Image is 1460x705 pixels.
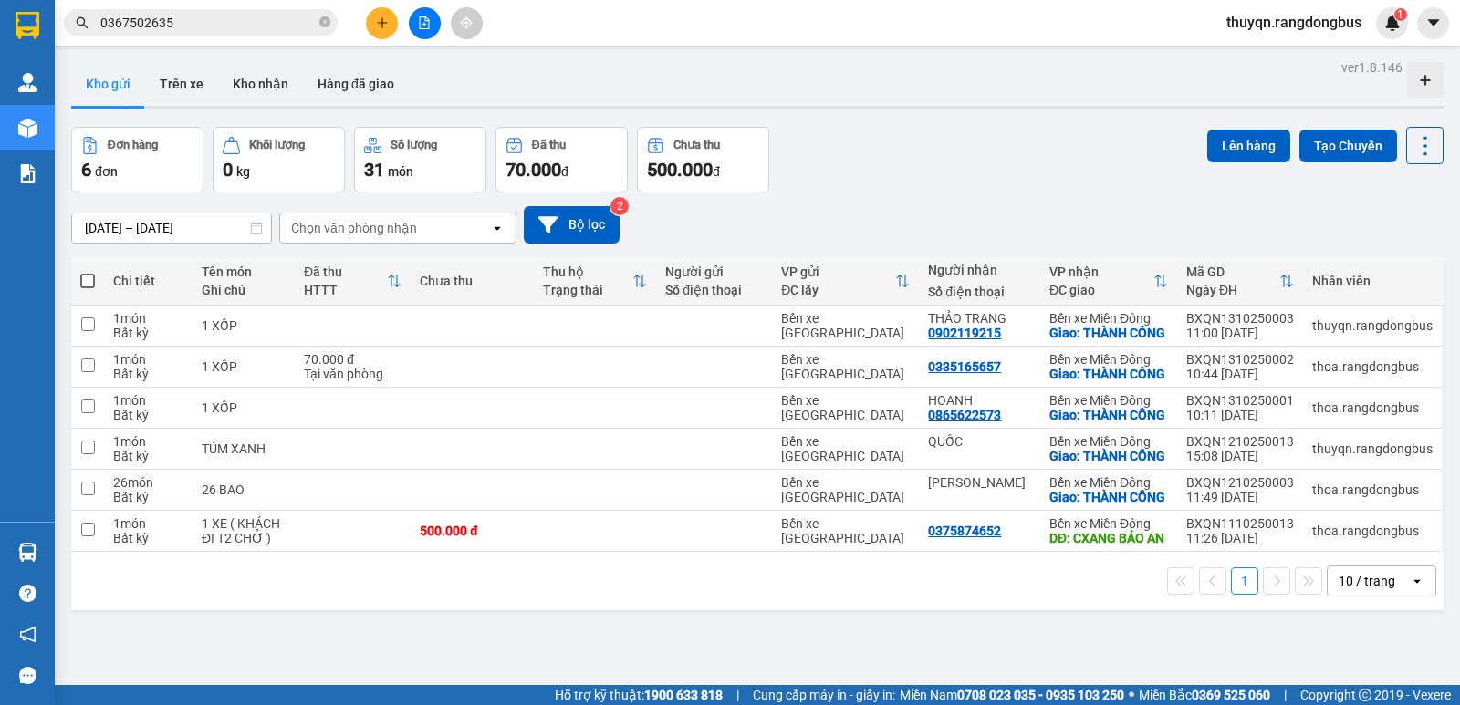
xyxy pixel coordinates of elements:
[928,408,1001,422] div: 0865622573
[781,264,895,279] div: VP gửi
[781,516,910,545] div: Bến xe [GEOGRAPHIC_DATA]
[95,164,118,179] span: đơn
[928,285,1031,299] div: Số điện thoại
[543,283,633,297] div: Trạng thái
[202,516,286,545] div: 1 XE ( KHÁCH ĐI T2 CHỞ )
[1425,15,1442,31] span: caret-down
[610,197,629,215] sup: 2
[1186,311,1294,326] div: BXQN1310250003
[354,127,486,192] button: Số lượng31món
[490,221,505,235] svg: open
[460,16,473,29] span: aim
[1299,130,1397,162] button: Tạo Chuyến
[113,490,183,504] div: Bất kỳ
[1397,8,1403,21] span: 1
[364,159,384,181] span: 31
[543,264,633,279] div: Thu hộ
[113,531,183,545] div: Bất kỳ
[1049,264,1153,279] div: VP nhận
[409,7,441,39] button: file-add
[1417,7,1449,39] button: caret-down
[16,12,39,39] img: logo-vxr
[202,359,286,374] div: 1 XỐP
[18,73,37,92] img: warehouse-icon
[781,352,910,381] div: Bến xe [GEOGRAPHIC_DATA]
[1284,685,1287,705] span: |
[1359,689,1371,701] span: copyright
[218,62,303,106] button: Kho nhận
[202,482,286,497] div: 26 BAO
[900,685,1124,705] span: Miền Nam
[19,667,36,684] span: message
[1049,475,1168,490] div: Bến xe Miền Đông
[100,13,316,33] input: Tìm tên, số ĐT hoặc mã đơn
[1049,311,1168,326] div: Bến xe Miền Đông
[113,326,183,340] div: Bất kỳ
[113,274,183,288] div: Chi tiết
[928,524,1001,538] div: 0375874652
[1207,130,1290,162] button: Lên hàng
[1186,367,1294,381] div: 10:44 [DATE]
[388,164,413,179] span: món
[1312,318,1433,333] div: thuyqn.rangdongbus
[113,449,183,463] div: Bất kỳ
[495,127,628,192] button: Đã thu70.000đ
[1186,475,1294,490] div: BXQN1210250003
[1312,524,1433,538] div: thoa.rangdongbus
[1049,434,1168,449] div: Bến xe Miền Đông
[391,139,437,151] div: Số lượng
[1049,490,1168,504] div: Giao: THÀNH CÔNG
[1186,352,1294,367] div: BXQN1310250002
[376,16,389,29] span: plus
[81,159,91,181] span: 6
[420,274,525,288] div: Chưa thu
[1186,434,1294,449] div: BXQN1210250013
[113,475,183,490] div: 26 món
[113,393,183,408] div: 1 món
[1186,264,1279,279] div: Mã GD
[291,219,417,237] div: Chọn văn phòng nhận
[524,206,620,244] button: Bộ lọc
[665,264,763,279] div: Người gửi
[202,400,286,415] div: 1 XỐP
[1129,691,1134,699] span: ⚪️
[19,585,36,602] span: question-circle
[319,15,330,32] span: close-circle
[1312,274,1433,288] div: Nhân viên
[1049,352,1168,367] div: Bến xe Miền Đông
[1139,685,1270,705] span: Miền Bắc
[236,164,250,179] span: kg
[644,688,723,702] strong: 1900 633 818
[1049,283,1153,297] div: ĐC giao
[202,283,286,297] div: Ghi chú
[1312,400,1433,415] div: thoa.rangdongbus
[928,263,1031,277] div: Người nhận
[113,408,183,422] div: Bất kỳ
[1212,11,1376,34] span: thuyqn.rangdongbus
[202,318,286,333] div: 1 XỐP
[19,626,36,643] span: notification
[1049,449,1168,463] div: Giao: THÀNH CÔNG
[304,283,387,297] div: HTTT
[1341,57,1403,78] div: ver 1.8.146
[223,159,233,181] span: 0
[295,257,411,306] th: Toggle SortBy
[928,359,1001,374] div: 0335165657
[304,352,401,367] div: 70.000 đ
[18,164,37,183] img: solution-icon
[1407,62,1444,98] div: Tạo kho hàng mới
[202,441,286,456] div: TÚM XANH
[534,257,657,306] th: Toggle SortBy
[1049,393,1168,408] div: Bến xe Miền Đông
[451,7,483,39] button: aim
[532,139,566,151] div: Đã thu
[713,164,720,179] span: đ
[928,393,1031,408] div: HOANH
[213,127,345,192] button: Khối lượng0kg
[561,164,568,179] span: đ
[506,159,561,181] span: 70.000
[18,543,37,562] img: warehouse-icon
[1394,8,1407,21] sup: 1
[304,367,401,381] div: Tại văn phòng
[1186,408,1294,422] div: 10:11 [DATE]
